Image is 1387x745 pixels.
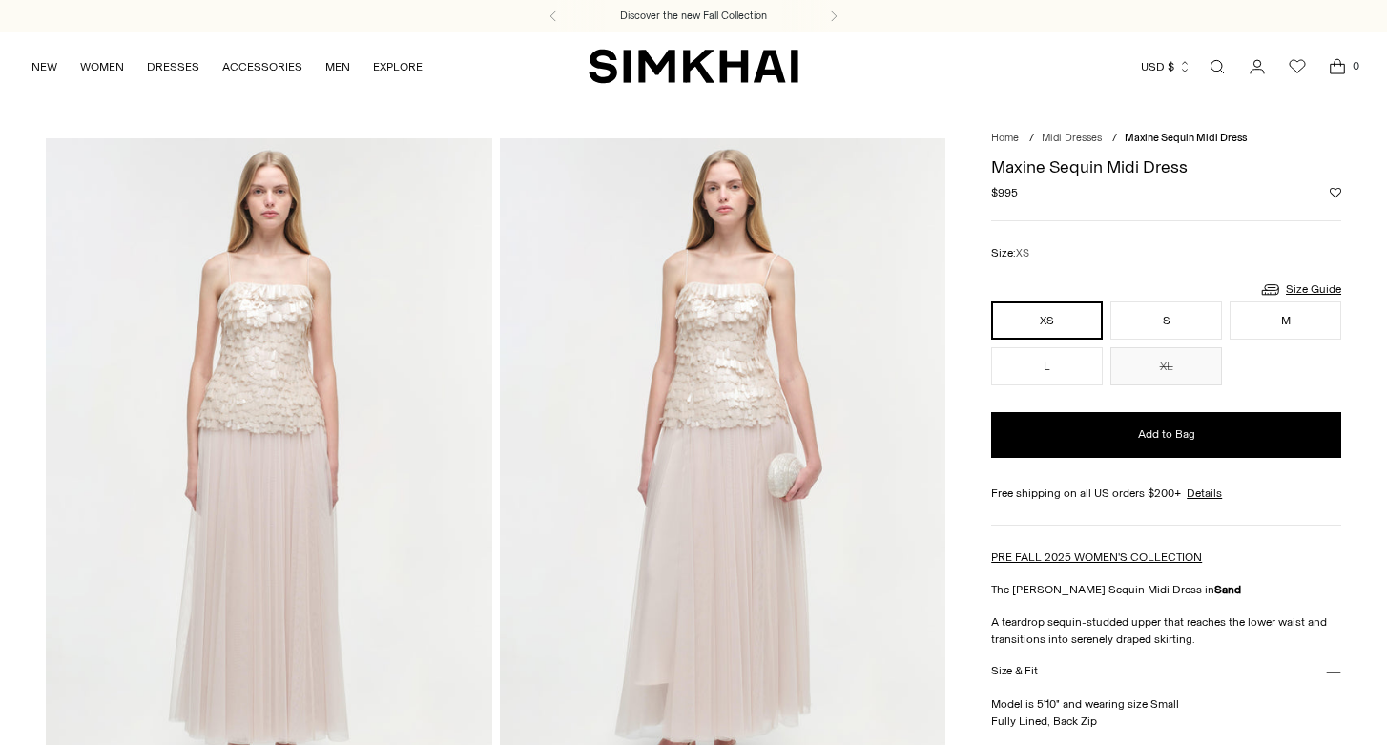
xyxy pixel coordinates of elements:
h1: Maxine Sequin Midi Dress [991,158,1341,176]
span: Maxine Sequin Midi Dress [1125,132,1247,144]
a: ACCESSORIES [222,46,302,88]
p: A teardrop sequin-studded upper that reaches the lower waist and transitions into serenely draped... [991,613,1341,648]
span: 0 [1347,57,1364,74]
a: Wishlist [1278,48,1316,86]
h3: Size & Fit [991,665,1037,677]
button: Add to Bag [991,412,1341,458]
a: SIMKHAI [589,48,798,85]
button: S [1110,301,1222,340]
a: PRE FALL 2025 WOMEN'S COLLECTION [991,550,1202,564]
a: WOMEN [80,46,124,88]
a: NEW [31,46,57,88]
a: Midi Dresses [1042,132,1102,144]
button: XL [1110,347,1222,385]
a: Go to the account page [1238,48,1276,86]
div: / [1112,131,1117,147]
p: Model is 5'10" and wearing size Small Fully Lined, Back Zip [991,695,1341,730]
button: Add to Wishlist [1330,187,1341,198]
button: M [1230,301,1341,340]
a: Open cart modal [1318,48,1356,86]
a: Open search modal [1198,48,1236,86]
div: / [1029,131,1034,147]
strong: Sand [1214,583,1241,596]
a: DRESSES [147,46,199,88]
a: EXPLORE [373,46,423,88]
span: Add to Bag [1138,426,1195,443]
label: Size: [991,244,1029,262]
a: Details [1187,485,1222,502]
p: The [PERSON_NAME] Sequin Midi Dress in [991,581,1341,598]
button: USD $ [1141,46,1191,88]
button: L [991,347,1103,385]
nav: breadcrumbs [991,131,1341,147]
div: Free shipping on all US orders $200+ [991,485,1341,502]
button: Size & Fit [991,648,1341,696]
a: Discover the new Fall Collection [620,9,767,24]
span: $995 [991,184,1018,201]
span: XS [1016,247,1029,259]
a: Size Guide [1259,278,1341,301]
a: Home [991,132,1019,144]
a: MEN [325,46,350,88]
button: XS [991,301,1103,340]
